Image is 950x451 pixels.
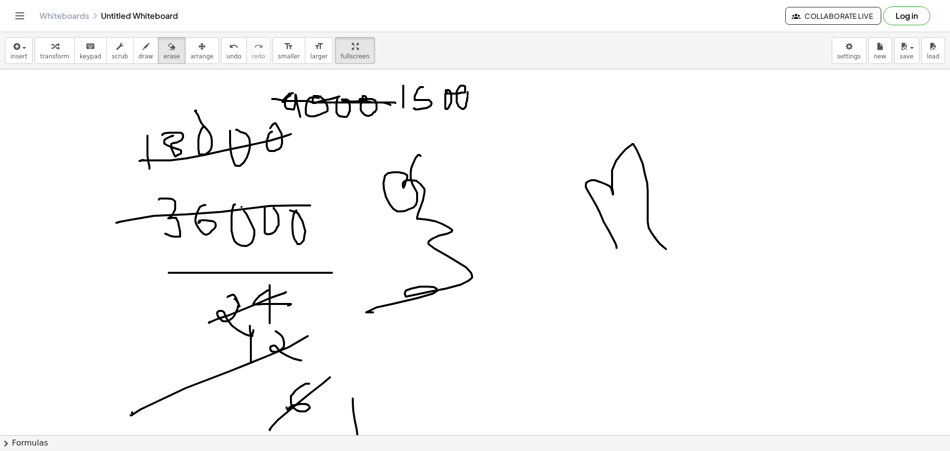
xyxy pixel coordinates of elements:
[278,53,300,60] span: smaller
[86,41,95,52] i: keyboard
[246,37,271,64] button: redoredo
[133,37,159,64] button: draw
[894,37,919,64] button: save
[310,53,328,60] span: larger
[314,41,324,52] i: format_size
[5,37,33,64] button: insert
[139,53,153,60] span: draw
[106,37,134,64] button: scrub
[273,37,305,64] button: format_sizesmaller
[229,41,238,52] i: undo
[284,41,293,52] i: format_size
[927,53,940,60] span: load
[40,11,89,21] a: Whiteboards
[921,37,945,64] button: load
[254,41,263,52] i: redo
[305,37,333,64] button: format_sizelarger
[883,6,930,25] button: Log in
[185,37,219,64] button: arrange
[112,53,128,60] span: scrub
[80,53,101,60] span: keypad
[40,53,69,60] span: transform
[35,37,75,64] button: transform
[158,37,185,64] button: erase
[868,37,892,64] button: new
[227,53,241,60] span: undo
[832,37,866,64] button: settings
[74,37,107,64] button: keyboardkeypad
[794,11,873,20] span: Collaborate Live
[837,53,861,60] span: settings
[900,53,913,60] span: save
[252,53,265,60] span: redo
[190,53,214,60] span: arrange
[221,37,247,64] button: undoundo
[874,53,886,60] span: new
[340,53,369,60] span: fullscreen
[335,37,375,64] button: fullscreen
[163,53,180,60] span: erase
[785,7,881,25] button: Collaborate Live
[12,8,28,24] button: Toggle navigation
[10,53,27,60] span: insert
